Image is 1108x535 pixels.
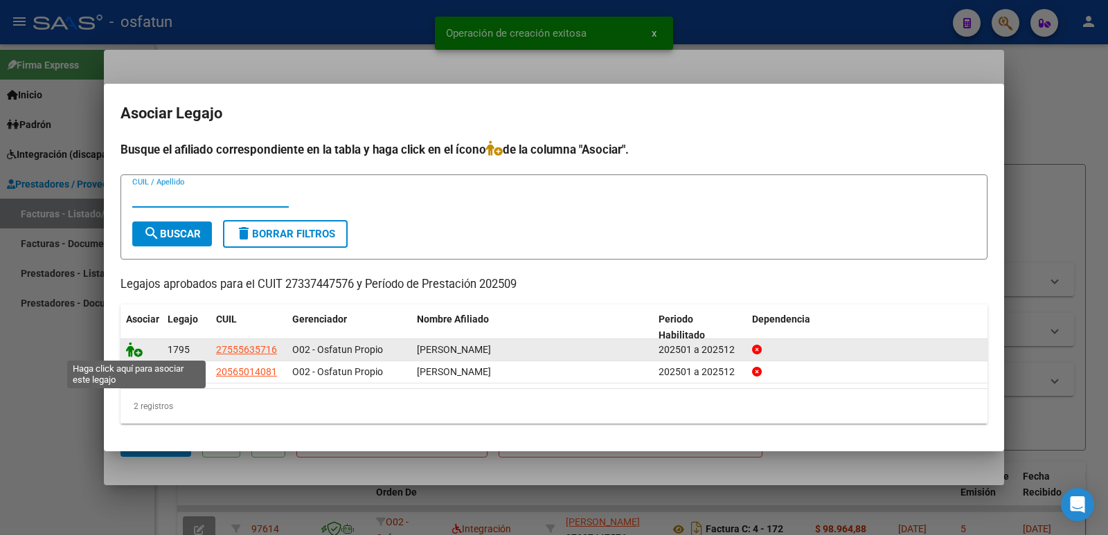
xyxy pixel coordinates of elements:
p: Legajos aprobados para el CUIT 27337447576 y Período de Prestación 202509 [120,276,988,293]
div: Open Intercom Messenger [1061,488,1094,521]
span: Dependencia [752,314,810,325]
span: CUIL [216,314,237,325]
span: Nombre Afiliado [417,314,489,325]
span: Gerenciador [292,314,347,325]
mat-icon: delete [235,225,252,242]
datatable-header-cell: Legajo [162,305,211,350]
datatable-header-cell: Nombre Afiliado [411,305,653,350]
datatable-header-cell: Dependencia [747,305,988,350]
span: RAMIREZ BAIRON SAHIR [417,366,491,377]
span: Periodo Habilitado [659,314,705,341]
span: Legajo [168,314,198,325]
span: Borrar Filtros [235,228,335,240]
button: Borrar Filtros [223,220,348,248]
div: 2 registros [120,389,988,424]
span: 1795 [168,344,190,355]
span: 1794 [168,366,190,377]
h2: Asociar Legajo [120,100,988,127]
div: 202501 a 202512 [659,342,741,358]
span: 20565014081 [216,366,277,377]
datatable-header-cell: Asociar [120,305,162,350]
span: VELAZQUEZ LUPE [417,344,491,355]
mat-icon: search [143,225,160,242]
span: Buscar [143,228,201,240]
span: Asociar [126,314,159,325]
button: Buscar [132,221,212,246]
datatable-header-cell: CUIL [211,305,287,350]
span: O02 - Osfatun Propio [292,344,383,355]
datatable-header-cell: Gerenciador [287,305,411,350]
h4: Busque el afiliado correspondiente en la tabla y haga click en el ícono de la columna "Asociar". [120,140,988,158]
span: 27555635716 [216,344,277,355]
div: 202501 a 202512 [659,364,741,380]
span: O02 - Osfatun Propio [292,366,383,377]
datatable-header-cell: Periodo Habilitado [653,305,747,350]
